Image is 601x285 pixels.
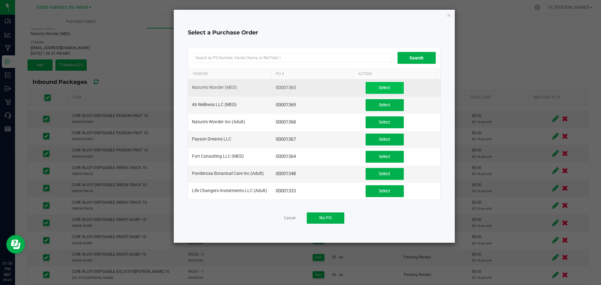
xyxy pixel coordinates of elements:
span: Vendor [193,72,208,76]
span: Ponderosa Botanical Care Inc (Adult) [192,171,264,176]
button: Select [366,134,404,145]
span: 46 Wellness LLC (MED) [192,102,237,107]
button: Select [366,168,404,180]
span: Select [379,154,390,159]
span: Fort Consulting LLC (MED) [192,154,244,159]
span: PO # [276,72,284,76]
span: Nature's Wonder Inc (Adult) [192,119,245,124]
span: Action [358,72,372,76]
div: 00001333 [276,188,352,194]
button: Select [366,82,404,94]
div: 00001364 [276,154,352,160]
button: No PO [307,212,344,224]
button: Select [366,116,404,128]
div: 00001369 [276,102,352,108]
button: Select [366,185,404,197]
span: Nature's Wonder (MED) [192,85,237,90]
input: Search by PO Number, Vendor Name, or Ref Field 1 [193,53,392,63]
div: 00001367 [276,136,352,142]
h4: Select a Purchase Order [188,29,441,37]
span: No PO [319,215,332,220]
div: 00001365 [276,85,352,91]
span: Select [379,137,390,142]
div: 00001348 [276,171,352,177]
button: Select [366,99,404,111]
iframe: Resource center [6,235,25,254]
button: Search [398,52,436,64]
span: Life Changers Investments LLC (Adult) [192,188,267,193]
span: Select [379,102,390,107]
span: Select [379,85,390,90]
span: Select [379,120,390,125]
span: Select [379,188,390,193]
div: 00001368 [276,119,352,125]
span: Payson Dreams LLC [192,136,231,141]
span: Select [379,171,390,176]
button: Select [366,151,404,163]
span: Search [409,55,424,60]
a: Cancel [284,216,295,221]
